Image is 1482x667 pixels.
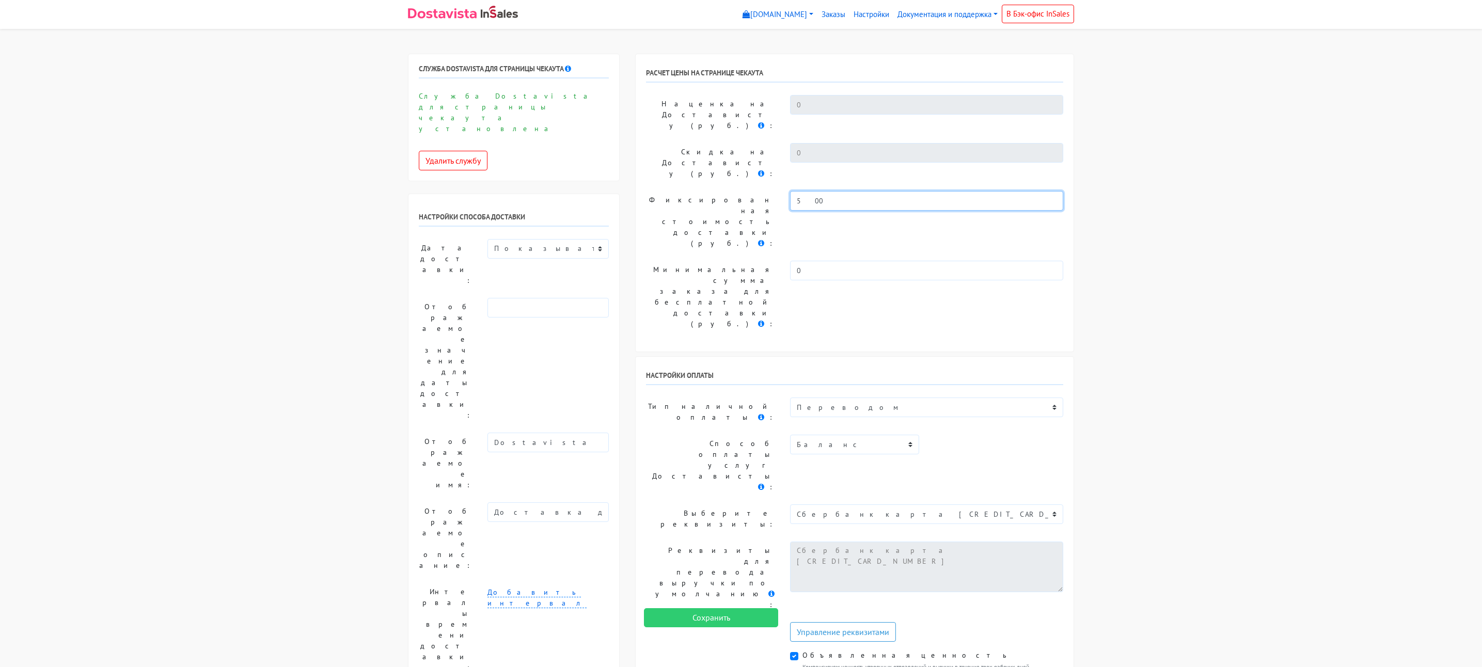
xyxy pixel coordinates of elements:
a: Добавить интервал [487,587,587,608]
label: Отображаемое имя: [411,433,480,494]
label: Тип наличной оплаты : [638,398,782,426]
h6: РАСЧЕТ ЦЕНЫ НА СТРАНИЦЕ ЧЕКАУТА [646,69,1063,83]
input: Сохранить [644,608,778,628]
label: Отображаемое значение для даты доставки: [411,298,480,424]
label: Скидка на Достависту (руб.) : [638,143,782,183]
label: Способ оплаты услуг Достависты : [638,435,782,496]
label: Фиксированная стоимость доставки (руб.) : [638,191,782,252]
a: Настройки [849,5,893,25]
textarea: Сбербанк карта [CREDIT_CARD_NUMBER] [790,542,1063,592]
a: Документация и поддержка [893,5,1002,25]
img: Dostavista - срочная курьерская служба доставки [408,8,477,19]
h6: Служба Dostavista для страницы чекаута [419,65,609,78]
label: Отображаемое описание: [411,502,480,575]
label: Наценка на Достависту (руб.) : [638,95,782,135]
label: Дата доставки: [411,239,480,290]
label: Реквизиты для перевода выручки по умолчанию : [638,542,782,614]
p: Служба Dostavista для страницы чекаута установлена [419,91,609,134]
h6: Настройки способа доставки [419,213,609,227]
button: Удалить службу [419,151,487,170]
label: Минимальная сумма заказа для бесплатной доставки (руб.) : [638,261,782,333]
a: [DOMAIN_NAME] [738,5,817,25]
a: В Бэк-офис InSales [1002,5,1074,23]
label: Выберите реквизиты: [638,504,782,533]
a: Заказы [817,5,849,25]
img: InSales [481,6,518,18]
label: Объявленная ценность [802,650,1012,661]
h6: Настройки оплаты [646,371,1063,385]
